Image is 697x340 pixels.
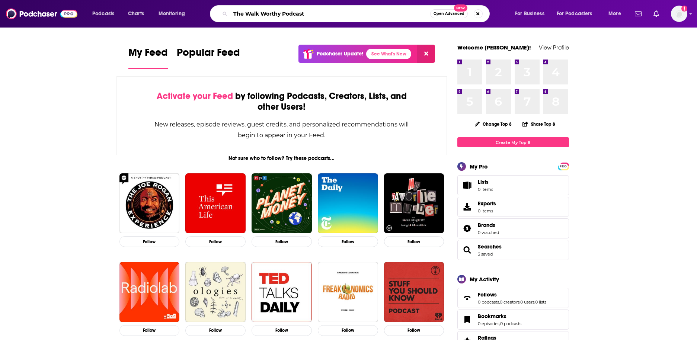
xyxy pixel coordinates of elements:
button: Follow [318,236,378,247]
a: 0 episodes [478,321,499,326]
button: Follow [252,236,312,247]
span: Exports [478,200,496,207]
a: Welcome [PERSON_NAME]! [457,44,531,51]
img: tab_keywords_by_traffic_grey.svg [74,43,80,49]
span: PRO [559,164,568,169]
span: , [499,299,500,305]
span: New [454,4,467,12]
button: open menu [552,8,603,20]
img: This American Life [185,173,246,234]
a: PRO [559,163,568,169]
span: For Podcasters [557,9,592,19]
span: Bookmarks [478,313,506,320]
div: v 4.0.25 [21,12,36,18]
img: My Favorite Murder with Karen Kilgariff and Georgia Hardstark [384,173,444,234]
a: 0 creators [500,299,519,305]
img: The Daily [318,173,378,234]
button: Open AdvancedNew [430,9,468,18]
span: Follows [478,291,497,298]
button: Follow [384,236,444,247]
img: User Profile [671,6,687,22]
img: Ologies with Alie Ward [185,262,246,322]
span: Exports [460,202,475,212]
span: Bookmarks [457,309,569,330]
a: Show notifications dropdown [650,7,662,20]
button: open menu [153,8,195,20]
button: Follow [252,325,312,336]
a: Follows [460,293,475,303]
div: Not sure who to follow? Try these podcasts... [116,155,447,161]
img: Podchaser - Follow, Share and Rate Podcasts [6,7,77,21]
a: 0 podcasts [500,321,521,326]
span: Lists [478,179,493,185]
div: by following Podcasts, Creators, Lists, and other Users! [154,91,410,112]
span: Lists [460,180,475,190]
button: Follow [119,325,180,336]
button: open menu [603,8,630,20]
span: Searches [457,240,569,260]
span: Lists [478,179,489,185]
img: Planet Money [252,173,312,234]
a: View Profile [539,44,569,51]
span: 0 items [478,187,493,192]
button: Share Top 8 [522,117,556,131]
span: Follows [457,288,569,308]
div: New releases, episode reviews, guest credits, and personalized recommendations will begin to appe... [154,119,410,141]
div: Search podcasts, credits, & more... [217,5,497,22]
div: My Activity [470,276,499,283]
a: 0 podcasts [478,299,499,305]
img: Stuff You Should Know [384,262,444,322]
img: Radiolab [119,262,180,322]
span: Charts [128,9,144,19]
a: Create My Top 8 [457,137,569,147]
span: Podcasts [92,9,114,19]
a: Bookmarks [460,314,475,325]
a: Charts [123,8,148,20]
p: Podchaser Update! [317,51,363,57]
span: Brands [457,218,569,238]
div: My Pro [470,163,488,170]
span: For Business [515,9,544,19]
span: Brands [478,222,495,228]
a: Freakonomics Radio [318,262,378,322]
a: My Feed [128,46,168,69]
span: Open Advanced [434,12,464,16]
span: Logged in as KellyG [671,6,687,22]
a: Brands [478,222,499,228]
a: Follows [478,291,546,298]
a: Exports [457,197,569,217]
a: 3 saved [478,251,493,257]
img: TED Talks Daily [252,262,312,322]
a: Show notifications dropdown [632,7,645,20]
a: 0 lists [535,299,546,305]
a: See What's New [366,49,411,59]
button: Follow [185,236,246,247]
span: , [519,299,520,305]
a: Searches [460,245,475,255]
span: 0 items [478,208,496,214]
span: Popular Feed [177,46,240,63]
div: Domain: [DOMAIN_NAME] [19,19,82,25]
button: Follow [318,325,378,336]
button: Follow [384,325,444,336]
a: Bookmarks [478,313,521,320]
a: 0 users [520,299,534,305]
span: Searches [478,243,502,250]
img: The Joe Rogan Experience [119,173,180,234]
img: logo_orange.svg [12,12,18,18]
div: Keywords by Traffic [82,44,125,49]
img: website_grey.svg [12,19,18,25]
img: tab_domain_overview_orange.svg [20,43,26,49]
span: Activate your Feed [157,90,233,102]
